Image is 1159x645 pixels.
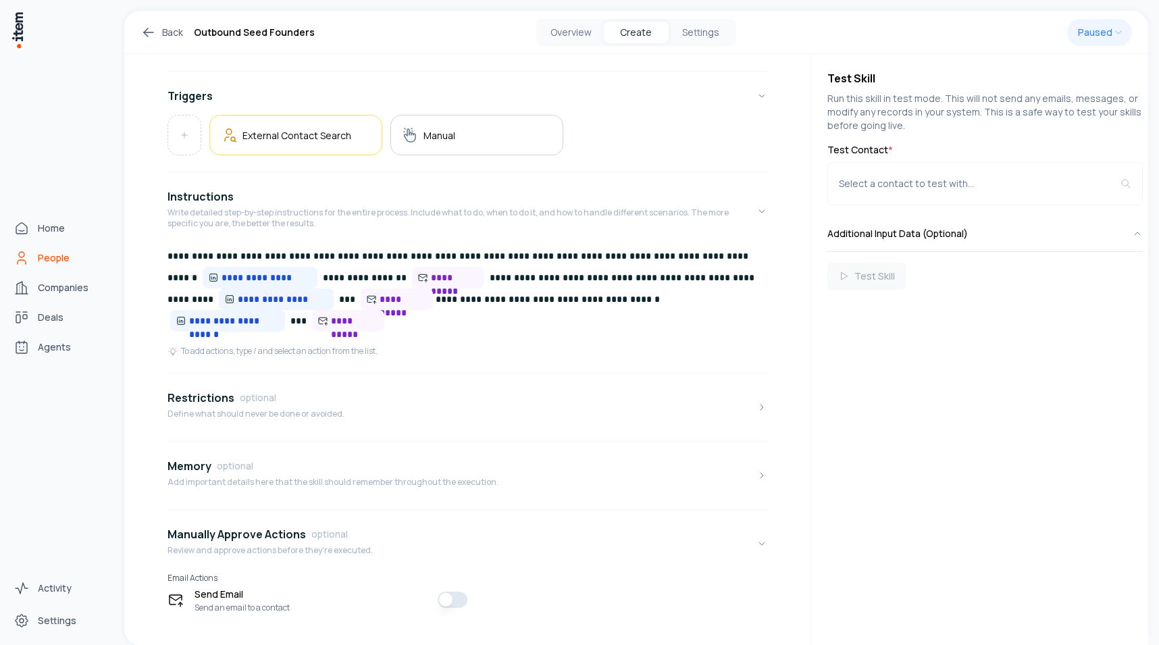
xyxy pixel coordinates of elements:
h5: Manual [423,129,455,142]
a: Home [8,215,111,242]
span: Home [38,222,65,235]
h5: External Contact Search [242,129,351,142]
button: Create [604,22,669,43]
span: Send Email [195,586,290,602]
a: Agents [8,334,111,361]
button: MemoryoptionalAdd important details here that the skill should remember throughout the execution. [168,447,767,504]
button: Manually Approve ActionsoptionalReview and approve actions before they're executed. [168,515,767,572]
span: Settings [38,614,76,627]
h4: Test Skill [827,70,1143,86]
span: optional [240,391,276,405]
p: Define what should never be done or avoided. [168,409,344,419]
span: optional [217,459,253,473]
div: Select a contact to test with... [839,177,1121,190]
a: Activity [8,575,111,602]
button: InstructionsWrite detailed step-by-step instructions for the entire process. Include what to do, ... [168,178,767,245]
span: Agents [38,340,71,354]
p: Add important details here that the skill should remember throughout the execution. [168,477,498,488]
a: People [8,244,111,272]
span: Deals [38,311,63,324]
div: Triggers [168,115,767,166]
h4: Instructions [168,188,234,205]
a: Deals [8,304,111,331]
span: optional [311,527,348,541]
div: Manually Approve ActionsoptionalReview and approve actions before they're executed. [168,572,767,624]
button: RestrictionsoptionalDefine what should never be done or avoided. [168,379,767,436]
h1: Outbound Seed Founders [194,24,315,41]
a: Companies [8,274,111,301]
h4: Memory [168,458,211,474]
p: Write detailed step-by-step instructions for the entire process. Include what to do, when to do i... [168,207,756,229]
div: InstructionsWrite detailed step-by-step instructions for the entire process. Include what to do, ... [168,245,767,367]
label: Test Contact [827,143,1143,157]
h4: Manually Approve Actions [168,526,306,542]
span: Send an email to a contact [195,602,290,613]
h6: Email Actions [168,572,467,584]
h4: Restrictions [168,390,234,406]
span: People [38,251,70,265]
button: Settings [669,22,733,43]
button: Triggers [168,77,767,115]
button: Additional Input Data (Optional) [827,216,1143,251]
p: Review and approve actions before they're executed. [168,545,373,556]
a: Settings [8,607,111,634]
a: Back [140,24,183,41]
span: Companies [38,281,88,294]
div: To add actions, type / and select an action from the list. [168,346,378,357]
img: Item Brain Logo [11,11,24,49]
button: Overview [539,22,604,43]
p: Run this skill in test mode. This will not send any emails, messages, or modify any records in yo... [827,92,1143,132]
h4: Triggers [168,88,213,104]
span: Activity [38,582,72,595]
